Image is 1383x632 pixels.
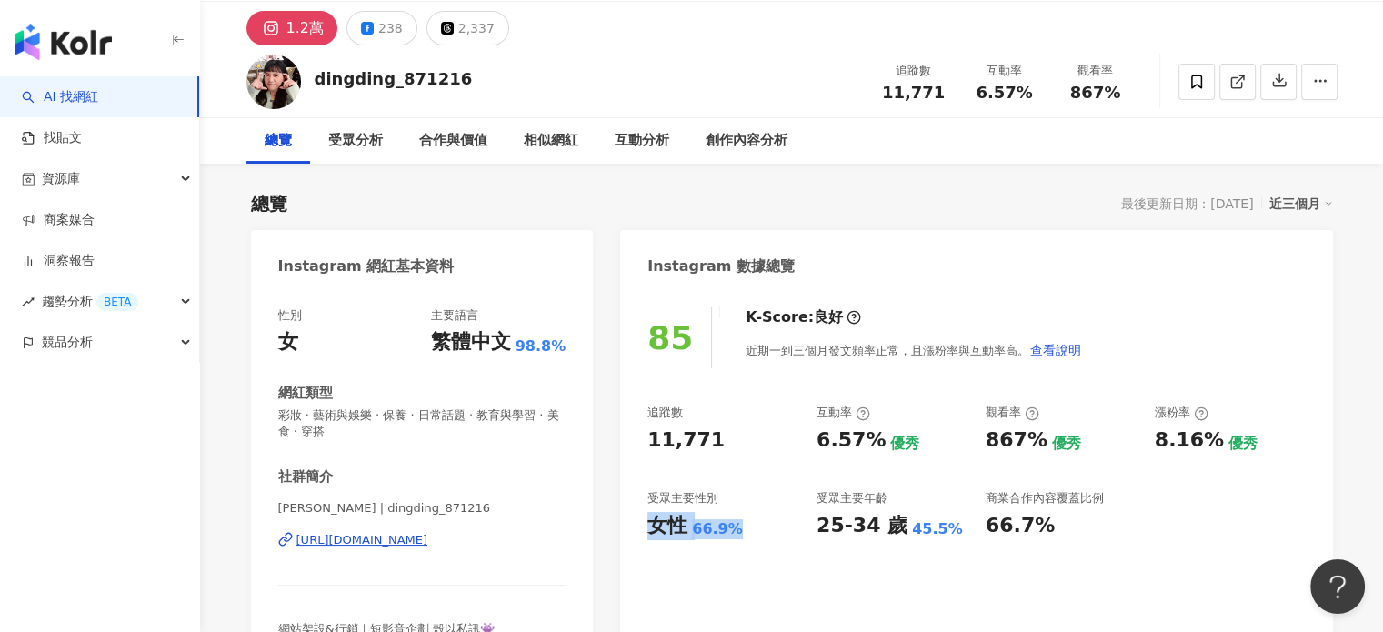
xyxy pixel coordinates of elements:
[346,11,417,45] button: 238
[986,426,1047,455] div: 867%
[42,281,138,322] span: 趨勢分析
[1310,559,1365,614] iframe: Help Scout Beacon - Open
[1155,405,1208,421] div: 漲粉率
[42,158,80,199] span: 資源庫
[42,322,93,363] span: 競品分析
[246,55,301,109] img: KOL Avatar
[1269,192,1333,216] div: 近三個月
[814,307,843,327] div: 良好
[1061,62,1130,80] div: 觀看率
[817,490,887,507] div: 受眾主要年齡
[286,15,324,41] div: 1.2萬
[817,426,886,455] div: 6.57%
[378,15,403,41] div: 238
[22,129,82,147] a: 找貼文
[426,11,509,45] button: 2,337
[976,84,1032,102] span: 6.57%
[647,490,718,507] div: 受眾主要性別
[1070,84,1121,102] span: 867%
[315,67,473,90] div: dingding_871216
[706,130,787,152] div: 創作內容分析
[615,130,669,152] div: 互動分析
[246,11,337,45] button: 1.2萬
[328,130,383,152] div: 受眾分析
[296,532,428,548] div: [URL][DOMAIN_NAME]
[96,293,138,311] div: BETA
[647,256,795,276] div: Instagram 數據總覽
[278,532,566,548] a: [URL][DOMAIN_NAME]
[22,252,95,270] a: 洞察報告
[278,307,302,324] div: 性別
[431,307,478,324] div: 主要語言
[278,256,455,276] div: Instagram 網紅基本資料
[817,512,907,540] div: 25-34 歲
[986,512,1055,540] div: 66.7%
[1228,434,1258,454] div: 優秀
[419,130,487,152] div: 合作與價值
[746,332,1082,368] div: 近期一到三個月發文頻率正常，且漲粉率與互動率高。
[882,83,945,102] span: 11,771
[986,490,1104,507] div: 商業合作內容覆蓋比例
[1030,343,1081,357] span: 查看說明
[1121,196,1253,211] div: 最後更新日期：[DATE]
[746,307,861,327] div: K-Score :
[647,405,683,421] div: 追蹤數
[431,328,511,356] div: 繁體中文
[22,296,35,308] span: rise
[278,500,566,517] span: [PERSON_NAME] | dingding_871216
[817,405,870,421] div: 互動率
[879,62,948,80] div: 追蹤數
[458,15,495,41] div: 2,337
[278,467,333,487] div: 社群簡介
[1029,332,1082,368] button: 查看說明
[890,434,919,454] div: 優秀
[986,405,1039,421] div: 觀看率
[22,211,95,229] a: 商案媒合
[970,62,1039,80] div: 互動率
[647,319,693,356] div: 85
[516,336,566,356] span: 98.8%
[647,512,687,540] div: 女性
[251,191,287,216] div: 總覽
[15,24,112,60] img: logo
[647,426,725,455] div: 11,771
[278,407,566,440] span: 彩妝 · 藝術與娛樂 · 保養 · 日常話題 · 教育與學習 · 美食 · 穿搭
[265,130,292,152] div: 總覽
[524,130,578,152] div: 相似網紅
[1155,426,1224,455] div: 8.16%
[22,88,98,106] a: searchAI 找網紅
[1052,434,1081,454] div: 優秀
[278,384,333,403] div: 網紅類型
[912,519,963,539] div: 45.5%
[278,328,298,356] div: 女
[692,519,743,539] div: 66.9%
